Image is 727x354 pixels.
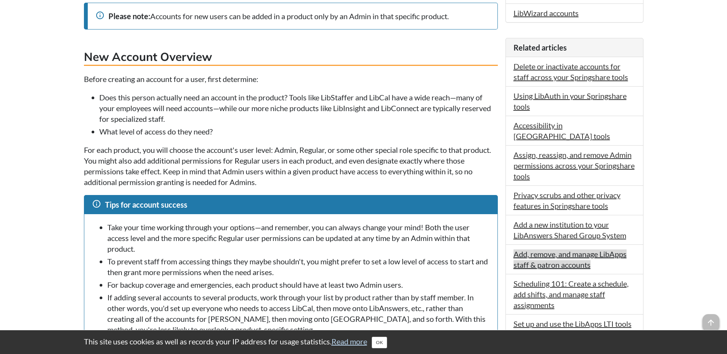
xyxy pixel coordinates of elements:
[514,62,628,82] a: Delete or inactivate accounts for staff across your Springshare tools
[514,249,627,269] a: Add, remove, and manage LibApps staff & patron accounts
[514,150,635,181] a: Assign, reassign, and remove Admin permissions across your Springshare tools
[702,314,719,331] span: arrow_upward
[331,337,367,346] a: Read more
[84,49,498,66] h3: New Account Overview
[514,121,610,141] a: Accessibility in [GEOGRAPHIC_DATA] tools
[514,319,632,350] a: Set up and use the LibApps LTI tools in your learning / course management system
[95,11,490,21] div: Accounts for new users can be added in a product only by an Admin in that specific product.
[92,199,101,208] span: info
[514,220,626,240] a: Add a new institution to your LibAnswers Shared Group System
[99,92,498,124] li: Does this person actually need an account in the product? Tools like LibStaffer and LibCal have a...
[107,256,490,277] li: To prevent staff from accessing things they maybe shouldn't, you might prefer to set a low level ...
[84,144,498,187] p: For each product, you will choose the account's user level: Admin, Regular, or some other special...
[84,74,498,84] p: Before creating an account for a user, first determine:
[105,200,187,209] span: Tips for account success
[702,315,719,324] a: arrow_upward
[95,11,105,20] span: info
[107,279,490,290] li: For backup coverage and emergencies, each product should have at least two Admin users.
[107,222,490,254] li: Take your time working through your options—and remember, you can always change your mind! Both t...
[108,11,150,21] strong: Please note:
[514,279,629,310] a: Scheduling 101: Create a schedule, add shifts, and manage staff assignments
[514,43,567,52] span: Related articles
[514,8,579,18] a: LibWizard accounts
[514,91,627,111] a: Using LibAuth in your Springshare tools
[76,336,651,348] div: This site uses cookies as well as records your IP address for usage statistics.
[107,292,490,335] li: If adding several accounts to several products, work through your list by product rather than by ...
[514,190,620,210] a: Privacy scrubs and other privacy features in Springshare tools
[372,337,387,348] button: Close
[99,126,498,137] li: What level of access do they need?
